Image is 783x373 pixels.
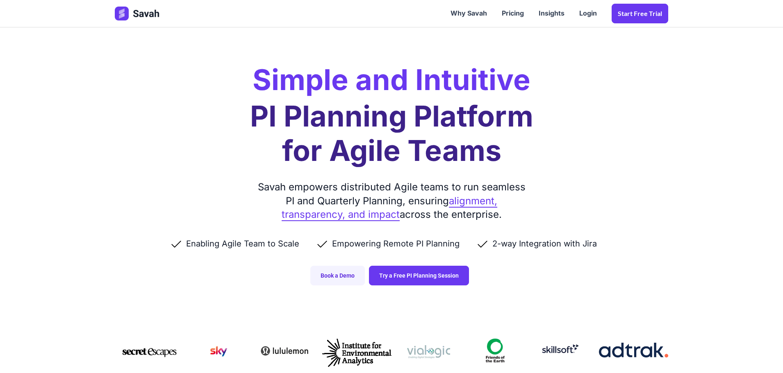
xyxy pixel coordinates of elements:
[170,238,316,249] li: Enabling Agile Team to Scale
[612,4,668,23] a: Start Free trial
[316,238,476,249] li: Empowering Remote PI Planning
[254,180,529,222] div: Savah empowers distributed Agile teams to run seamless PI and Quarterly Planning, ensuring across...
[476,238,613,249] li: 2-way Integration with Jira
[531,1,572,26] a: Insights
[250,99,533,168] h1: PI Planning Platform for Agile Teams
[572,1,604,26] a: Login
[369,266,469,285] a: Try a Free PI Planning Session
[253,66,530,94] h2: Simple and Intuitive
[310,266,365,285] a: Book a Demo
[443,1,494,26] a: Why Savah
[494,1,531,26] a: Pricing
